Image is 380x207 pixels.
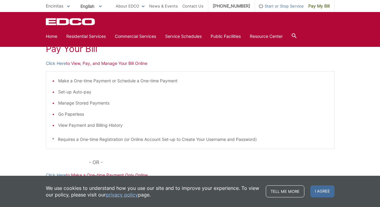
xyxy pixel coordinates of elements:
[46,33,57,40] a: Home
[52,136,328,143] p: * Requires a One-time Registration (or Online Account Set-up to Create Your Username and Password)
[182,3,203,9] a: Contact Us
[46,172,334,178] p: to Make a One-time Payment Only Online
[46,3,63,8] span: Encinitas
[76,1,106,11] span: English
[46,172,66,178] a: Click Here
[46,185,260,198] p: We use cookies to understand how you use our site and to improve your experience. To view our pol...
[58,100,328,106] li: Manage Stored Payments
[58,78,328,84] li: Make a One-time Payment or Schedule a One-time Payment
[115,33,156,40] a: Commercial Services
[66,33,106,40] a: Residential Services
[58,111,328,117] li: Go Paperless
[106,191,138,198] a: privacy policy
[308,3,330,9] span: Pay My Bill
[46,18,96,25] a: EDCD logo. Return to the homepage.
[46,60,334,67] p: to View, Pay, and Manage Your Bill Online
[116,3,145,9] a: About EDCO
[46,60,66,67] a: Click Here
[310,185,334,197] span: I agree
[89,158,334,166] p: - OR -
[149,3,178,9] a: News & Events
[165,33,202,40] a: Service Schedules
[250,33,283,40] a: Resource Center
[58,89,328,95] li: Set-up Auto-pay
[211,33,241,40] a: Public Facilities
[266,185,304,197] a: Tell me more
[58,122,328,129] li: View Payment and Billing History
[46,43,334,54] h1: Pay Your Bill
